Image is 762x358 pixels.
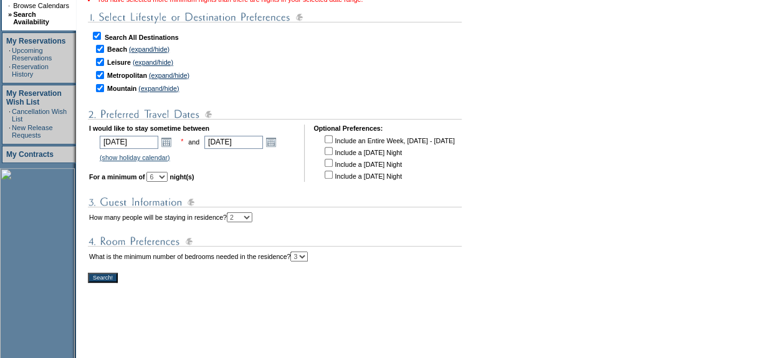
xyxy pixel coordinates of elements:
[107,85,136,92] b: Mountain
[107,45,127,53] b: Beach
[6,89,62,106] a: My Reservation Wish List
[6,37,65,45] a: My Reservations
[204,136,263,149] input: Date format: M/D/Y. Shortcut keys: [T] for Today. [UP] or [.] for Next Day. [DOWN] or [,] for Pre...
[12,124,52,139] a: New Release Requests
[13,11,49,26] a: Search Availability
[9,108,11,123] td: ·
[9,47,11,62] td: ·
[8,11,12,18] b: »
[138,85,179,92] a: (expand/hide)
[107,72,147,79] b: Metropolitan
[12,47,52,62] a: Upcoming Reservations
[89,125,209,132] b: I would like to stay sometime between
[89,212,252,222] td: How many people will be staying in residence?
[160,135,173,149] a: Open the calendar popup.
[322,133,454,181] td: Include an Entire Week, [DATE] - [DATE] Include a [DATE] Night Include a [DATE] Night Include a [...
[169,173,194,181] b: night(s)
[88,273,118,283] input: Search!
[149,72,189,79] a: (expand/hide)
[13,2,69,9] a: Browse Calendars
[12,63,49,78] a: Reservation History
[8,2,12,9] td: ·
[133,59,173,66] a: (expand/hide)
[12,108,67,123] a: Cancellation Wish List
[186,133,201,151] td: and
[313,125,383,132] b: Optional Preferences:
[100,136,158,149] input: Date format: M/D/Y. Shortcut keys: [T] for Today. [UP] or [.] for Next Day. [DOWN] or [,] for Pre...
[100,154,170,161] a: (show holiday calendar)
[89,252,308,261] td: What is the minimum number of bedrooms needed in the residence?
[89,173,145,181] b: For a minimum of
[9,124,11,139] td: ·
[107,59,131,66] b: Leisure
[6,150,54,159] a: My Contracts
[264,135,278,149] a: Open the calendar popup.
[105,34,179,41] b: Search All Destinations
[9,63,11,78] td: ·
[129,45,169,53] a: (expand/hide)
